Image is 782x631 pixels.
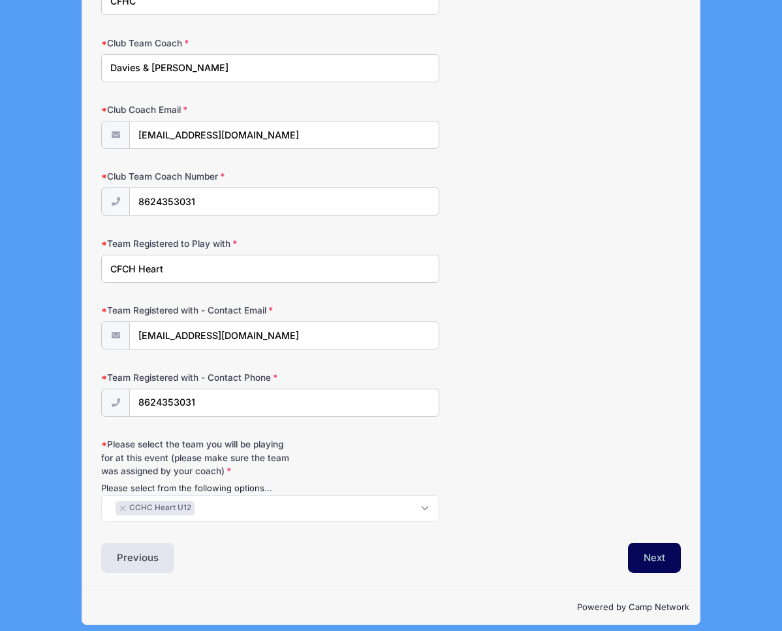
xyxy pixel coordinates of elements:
p: Powered by Camp Network [93,601,689,614]
textarea: Search [108,502,116,513]
button: Remove item [119,506,127,511]
label: Team Registered with - Contact Email [101,304,294,317]
input: (xxx) xxx-xxxx [129,187,439,216]
label: Club Team Coach Number [101,170,294,183]
label: Club Coach Email [101,103,294,116]
input: email@email.com [129,321,439,349]
button: Next [628,543,681,573]
input: email@email.com [129,121,439,149]
span: CCHC Heart U12 [129,502,191,514]
label: Please select the team you will be playing for at this event (please make sure the team was assig... [101,438,294,477]
input: (xxx) xxx-xxxx [129,389,439,417]
button: Previous [101,543,174,573]
label: Team Registered to Play with [101,237,294,250]
label: Club Team Coach [101,37,294,50]
div: Please select from the following options... [101,482,439,495]
li: CCHC Heart U12 [116,501,195,516]
label: Team Registered with - Contact Phone [101,371,294,384]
